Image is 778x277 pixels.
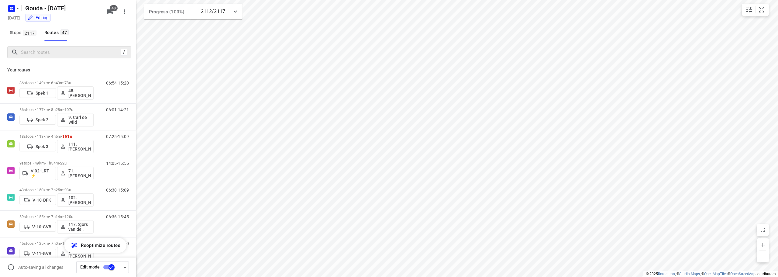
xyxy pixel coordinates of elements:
[31,168,53,178] p: V-02-LRT ⚡
[57,113,94,126] button: 9. Carl de Wild
[80,265,100,269] span: Edit mode
[61,241,62,246] span: •
[646,272,776,276] li: © 2025 , © , © © contributors
[201,8,225,15] p: 2112/2117
[10,29,38,36] span: Stops
[5,14,23,21] h5: Project date
[32,251,51,256] p: V-11-GVB
[23,30,36,36] span: 2117
[19,115,56,125] button: Spek 2
[110,5,118,11] span: 48
[68,195,91,205] p: 102.[PERSON_NAME]
[68,168,91,178] p: 71. [PERSON_NAME]
[704,272,728,276] a: OpenMapTiles
[121,263,129,271] div: Driver app settings
[19,188,94,192] p: 43 stops • 150km • 7h25m
[144,4,243,19] div: Progress (100%)2112/2117
[23,3,102,13] h5: Rename
[658,272,675,276] a: Routetitan
[106,161,129,166] p: 14:05-15:55
[19,167,56,180] button: V-02-LRT ⚡
[36,144,49,149] p: Spek 3
[19,142,56,151] button: Spek 3
[742,4,769,16] div: small contained button group
[57,247,94,260] button: 61.[PERSON_NAME]
[106,214,129,219] p: 06:36-15:45
[19,214,94,219] p: 39 stops • 155km • 7h14m
[106,81,129,85] p: 06:54-15:20
[64,107,73,112] span: 107u
[68,115,91,125] p: 9. Carl de Wild
[27,15,49,21] div: You are currently in edit mode.
[44,29,71,36] div: Routes
[61,134,62,139] span: •
[57,140,94,153] button: 111.[PERSON_NAME]
[743,4,755,16] button: Map settings
[19,161,94,165] p: 9 stops • 49km • 1h54m
[57,86,94,100] button: 48.[PERSON_NAME]
[19,134,94,139] p: 18 stops • 113km • 4h5m
[57,220,94,234] button: 117. Sjors van de Brande
[7,67,129,73] p: Your routes
[19,107,94,112] p: 36 stops • 177km • 8h28m
[68,222,91,232] p: 117. Sjors van de Brande
[19,241,94,246] p: 45 stops • 125km • 7h0m
[68,88,91,98] p: 48.[PERSON_NAME]
[21,48,121,57] input: Search routes
[19,81,94,85] p: 36 stops • 149km • 6h49m
[36,117,49,122] p: Spek 2
[730,272,756,276] a: OpenStreetMap
[19,249,56,258] button: V-11-GVB
[60,161,67,165] span: 22u
[57,193,94,207] button: 102.[PERSON_NAME]
[106,107,129,112] p: 06:01-14:21
[36,91,49,95] p: Spek 1
[62,134,72,139] span: 161u
[62,241,71,246] span: 122u
[19,195,56,205] button: V-10-DFK
[33,198,51,203] p: V-10-DFK
[64,238,126,253] button: Reoptimize routes
[63,107,64,112] span: •
[104,6,116,18] button: 48
[106,134,129,139] p: 07:25-15:09
[68,142,91,151] p: 111.[PERSON_NAME]
[63,214,64,219] span: •
[18,265,63,270] p: Auto-saving all changes
[68,249,91,258] p: 61.[PERSON_NAME]
[64,214,73,219] span: 120u
[119,6,131,18] button: More
[149,9,184,15] span: Progress (100%)
[59,161,60,165] span: •
[19,88,56,98] button: Spek 1
[81,241,120,249] span: Reoptimize routes
[64,81,71,85] span: 78u
[60,29,69,35] span: 47
[106,188,129,192] p: 06:30-15:09
[679,272,700,276] a: Stadia Maps
[64,188,71,192] span: 93u
[57,167,94,180] button: 71. [PERSON_NAME]
[121,49,127,56] div: /
[63,81,64,85] span: •
[63,188,64,192] span: •
[32,224,51,229] p: V-10-GVB
[756,4,768,16] button: Fit zoom
[19,222,56,232] button: V-10-GVB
